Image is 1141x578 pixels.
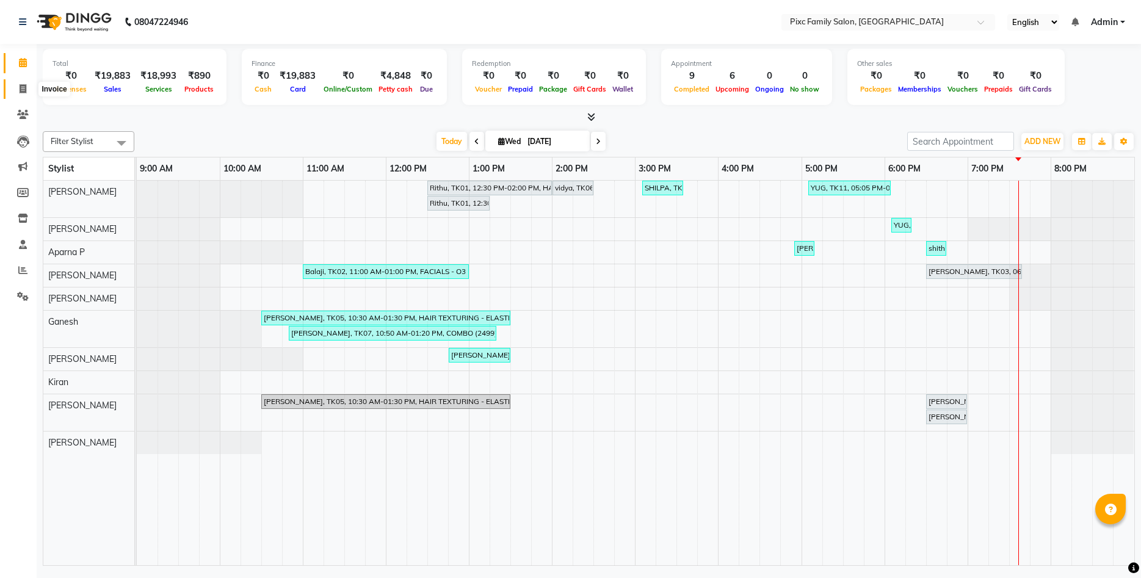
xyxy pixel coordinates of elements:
[927,396,966,407] div: [PERSON_NAME], TK03, 06:30 PM-07:00 PM, [GEOGRAPHIC_DATA] (Unisex) - CLASSIC MANICURE
[181,85,217,93] span: Products
[609,85,636,93] span: Wallet
[570,85,609,93] span: Gift Cards
[927,411,966,422] div: [PERSON_NAME], TK03, 06:30 PM-07:00 PM, Pedicure (Unisex) - CLASSIC PEDICURE
[505,69,536,83] div: ₹0
[429,198,488,209] div: Rithu, TK01, 12:30 PM-01:15 PM, HAIR SPA & TREATMENT - HYDRATING SPA S/M
[275,69,321,83] div: ₹19,883
[1091,16,1118,29] span: Admin
[752,85,787,93] span: Ongoing
[472,85,505,93] span: Voucher
[136,69,181,83] div: ₹18,993
[671,59,822,69] div: Appointment
[375,85,416,93] span: Petty cash
[552,160,591,178] a: 2:00 PM
[386,160,430,178] a: 12:00 PM
[287,85,309,93] span: Card
[321,85,375,93] span: Online/Custom
[857,85,895,93] span: Packages
[429,182,551,193] div: Rithu, TK01, 12:30 PM-02:00 PM, HAIR COLOR - INOA ROOT TOUCH-UP
[1016,85,1055,93] span: Gift Cards
[1051,160,1090,178] a: 8:00 PM
[636,160,674,178] a: 3:00 PM
[90,69,136,83] div: ₹19,883
[436,132,467,151] span: Today
[810,182,889,193] div: YUG, TK11, 05:05 PM-06:05 PM, HAIR SPA & TREATMENT - MYTHIC SPA (₹1883)
[981,85,1016,93] span: Prepaids
[48,247,85,258] span: Aparna P
[981,69,1016,83] div: ₹0
[48,293,117,304] span: [PERSON_NAME]
[802,160,841,178] a: 5:00 PM
[220,160,264,178] a: 10:00 AM
[263,312,509,323] div: [PERSON_NAME], TK05, 10:30 AM-01:30 PM, HAIR TEXTURING - ELASTIN / [MEDICAL_DATA] (L)
[1021,133,1063,150] button: ADD NEW
[38,82,70,96] div: Invoice
[719,160,757,178] a: 4:00 PM
[495,137,524,146] span: Wed
[321,69,375,83] div: ₹0
[795,243,813,254] div: [PERSON_NAME], TK10, 04:55 PM-05:10 PM, THREADING - EYEBROWS (₹58)
[290,328,495,339] div: [PERSON_NAME], TK07, 10:50 AM-01:20 PM, COMBO (2499) (₹2499),HAIR SPA & TREATMENT - ADD-0N SHOTS ...
[263,396,509,407] div: [PERSON_NAME], TK05, 10:30 AM-01:30 PM, HAIR TEXTURING - ELASTIN / [MEDICAL_DATA] (L)
[968,160,1007,178] a: 7:00 PM
[53,69,90,83] div: ₹0
[134,5,188,39] b: 08047224946
[416,69,437,83] div: ₹0
[1024,137,1060,146] span: ADD NEW
[252,69,275,83] div: ₹0
[48,377,68,388] span: Kiran
[857,59,1055,69] div: Other sales
[787,85,822,93] span: No show
[712,85,752,93] span: Upcoming
[944,69,981,83] div: ₹0
[609,69,636,83] div: ₹0
[536,69,570,83] div: ₹0
[927,266,1021,277] div: [PERSON_NAME], TK03, 06:30 PM-07:40 PM, HYDRA FACIAL 2499
[671,69,712,83] div: 9
[48,353,117,364] span: [PERSON_NAME]
[536,85,570,93] span: Package
[472,69,505,83] div: ₹0
[53,59,217,69] div: Total
[303,160,347,178] a: 11:00 AM
[671,85,712,93] span: Completed
[787,69,822,83] div: 0
[48,400,117,411] span: [PERSON_NAME]
[252,85,275,93] span: Cash
[944,85,981,93] span: Vouchers
[48,186,117,197] span: [PERSON_NAME]
[304,266,468,277] div: Balaji, TK02, 11:00 AM-01:00 PM, FACIALS - O3 BRIDAL (₹4899),BODY DETAN - [PERSON_NAME]/BLEACH FU...
[752,69,787,83] div: 0
[895,85,944,93] span: Memberships
[907,132,1014,151] input: Search Appointment
[142,85,175,93] span: Services
[48,223,117,234] span: [PERSON_NAME]
[885,160,924,178] a: 6:00 PM
[554,182,592,193] div: vidya, TK06, 02:00 PM-02:30 PM, HAIRCUT AND STYLE - HAIRCUT BY EXPERT
[450,350,509,361] div: [PERSON_NAME], TK08, 12:45 PM-01:30 PM, HAIRCUT & STYLE (MEN) - HAIRCUT REGULAR (₹289),HAIRCUT & ...
[48,437,117,448] span: [PERSON_NAME]
[570,69,609,83] div: ₹0
[895,69,944,83] div: ₹0
[181,69,217,83] div: ₹890
[101,85,125,93] span: Sales
[137,160,176,178] a: 9:00 AM
[927,243,945,254] div: shithi, TK12, 06:30 PM-06:45 PM, THREADING - EYEBROWS (₹58)
[505,85,536,93] span: Prepaid
[893,220,910,231] div: YUG, TK11, 06:05 PM-06:20 PM, HAIRCUT & STYLE (MEN) - [PERSON_NAME] TRIM (₹175)
[375,69,416,83] div: ₹4,848
[712,69,752,83] div: 6
[1016,69,1055,83] div: ₹0
[472,59,636,69] div: Redemption
[51,136,93,146] span: Filter Stylist
[469,160,508,178] a: 1:00 PM
[417,85,436,93] span: Due
[643,182,682,193] div: SHILPA, TK09, 03:05 PM-03:35 PM, HAIRCUT AND STYLE - HAIRCUT BY EXPERT (₹950)
[31,5,115,39] img: logo
[48,163,74,174] span: Stylist
[857,69,895,83] div: ₹0
[524,132,585,151] input: 2025-09-03
[48,270,117,281] span: [PERSON_NAME]
[252,59,437,69] div: Finance
[48,316,78,327] span: Ganesh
